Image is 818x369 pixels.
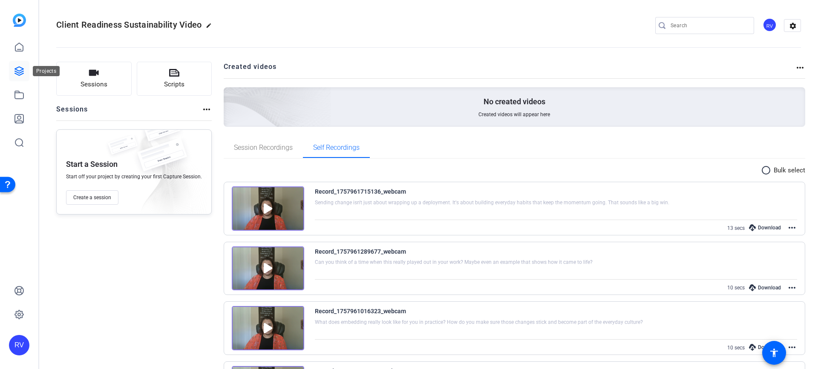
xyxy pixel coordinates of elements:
[202,104,212,114] mat-icon: more_horiz
[66,173,202,180] span: Start off your project by creating your first Capture Session.
[56,20,202,30] span: Client Readiness Sustainability Video
[66,159,118,169] p: Start a Session
[774,166,805,175] p: Bulk select
[128,3,331,188] img: Creted videos background
[745,282,785,293] div: Download
[104,135,142,160] img: fake-session.png
[761,165,774,175] mat-icon: radio_button_unchecked
[13,14,26,27] img: blue-gradient.svg
[138,117,185,148] img: fake-session.png
[232,306,304,350] img: Video thumbnail
[787,342,797,352] mat-icon: more_horiz
[224,62,795,78] h2: Created videos
[745,342,785,353] div: Download
[769,348,779,358] mat-icon: accessibility
[81,80,107,89] span: Sessions
[745,222,785,233] div: Download
[9,335,29,355] div: RV
[727,285,745,291] span: 10 secs
[727,345,745,351] span: 10 secs
[795,63,805,73] mat-icon: more_horiz
[763,18,778,33] ngx-avatar: Rebecca Vokolos
[484,97,545,107] p: No created videos
[232,186,304,231] img: Video thumbnail
[234,144,293,151] span: Session Recordings
[130,138,194,180] img: fake-session.png
[56,62,132,96] button: Sessions
[763,18,777,32] div: RV
[315,246,406,257] div: Record_1757961289677_webcam
[478,111,550,118] span: Created videos will appear here
[66,190,118,205] button: Create a session
[671,20,747,31] input: Search
[315,186,406,197] div: Record_1757961715136_webcam
[124,127,207,218] img: embarkstudio-empty-session.png
[33,66,60,76] div: Projects
[313,144,360,151] span: Self Recordings
[784,20,801,32] mat-icon: settings
[727,225,745,231] span: 13 secs
[787,283,797,293] mat-icon: more_horiz
[164,80,184,89] span: Scripts
[206,23,216,33] mat-icon: edit
[137,62,212,96] button: Scripts
[787,223,797,233] mat-icon: more_horiz
[73,194,111,201] span: Create a session
[315,306,406,316] div: Record_1757961016323_webcam
[232,246,304,291] img: Video thumbnail
[56,104,88,120] h2: Sessions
